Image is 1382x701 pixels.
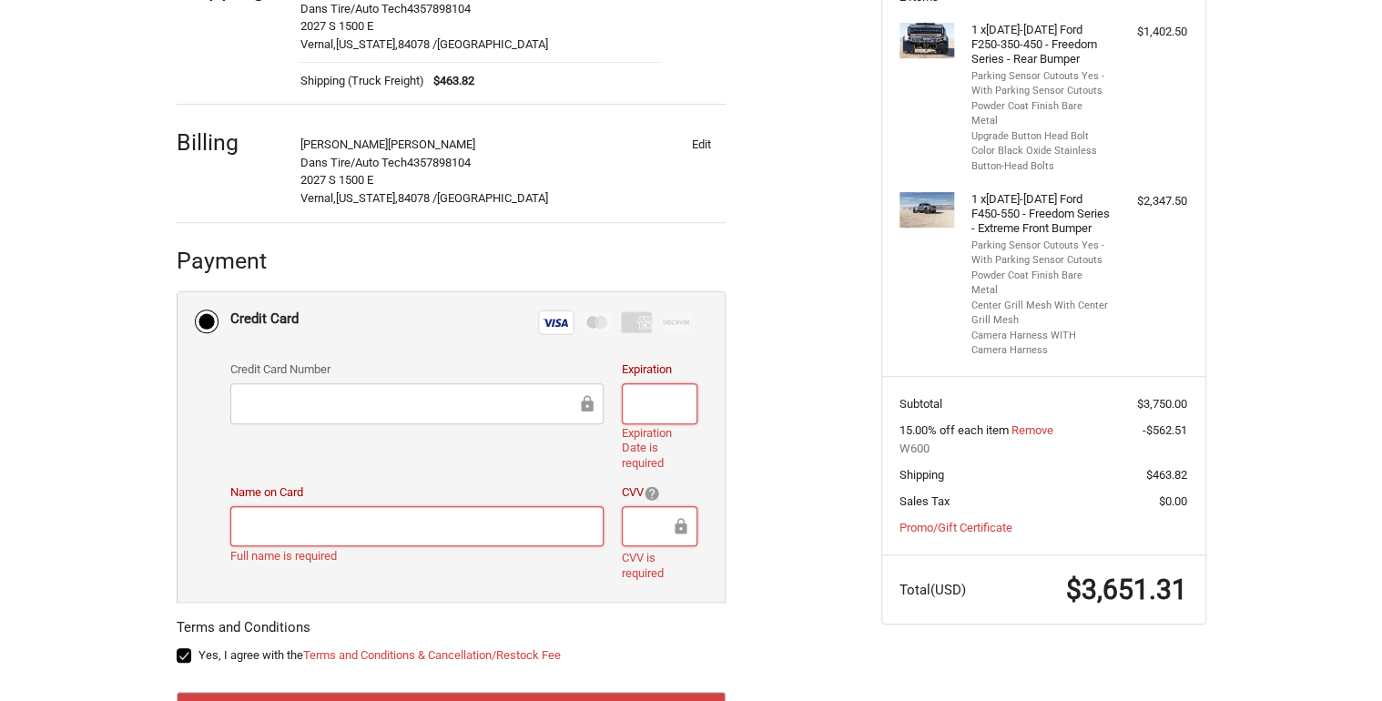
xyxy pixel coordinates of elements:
span: $0.00 [1159,494,1187,508]
span: [PERSON_NAME] [300,137,388,151]
iframe: Chat Widget [1291,614,1382,701]
span: [GEOGRAPHIC_DATA] [437,37,548,51]
span: -$562.51 [1143,423,1187,437]
span: 84078 / [398,37,437,51]
li: Center Grill Mesh With Center Grill Mesh [971,299,1111,329]
span: Yes, I agree with the [198,648,561,662]
span: 4357898104 [407,2,471,15]
h4: 1 x [DATE]-[DATE] Ford F450-550 - Freedom Series - Extreme Front Bumper [971,192,1111,237]
h2: Billing [177,128,283,157]
span: $3,651.31 [1066,574,1187,605]
span: 4357898104 [407,156,471,169]
span: Total (USD) [899,582,966,598]
span: 2027 S 1500 E [300,19,373,33]
label: CVV is required [622,551,697,581]
span: $463.82 [424,72,474,90]
a: Terms and Conditions & Cancellation/Restock Fee [303,648,561,662]
div: $2,347.50 [1115,192,1187,210]
label: Full name is required [230,549,604,564]
span: Dans Tire/Auto Tech [300,2,407,15]
span: Sales Tax [899,494,950,508]
legend: Terms and Conditions [177,617,310,646]
span: [US_STATE], [336,37,398,51]
label: Expiration [622,361,697,379]
label: Expiration Date is required [622,426,697,471]
span: Shipping (Truck Freight) [300,72,424,90]
span: Vernal, [300,191,336,205]
label: CVV [622,483,697,502]
span: [PERSON_NAME] [388,137,475,151]
span: Dans Tire/Auto Tech [300,156,407,169]
li: Camera Harness WITH Camera Harness [971,329,1111,359]
span: $3,750.00 [1137,397,1187,411]
li: Powder Coat Finish Bare Metal [971,269,1111,299]
span: Shipping [899,468,944,482]
button: Edit [678,131,726,157]
span: [GEOGRAPHIC_DATA] [437,191,548,205]
li: Upgrade Button Head Bolt Color Black Oxide Stainless Button-Head Bolts [971,129,1111,175]
span: Vernal, [300,37,336,51]
a: Promo/Gift Certificate [899,521,1012,534]
span: 15.00% off each item [899,423,1011,437]
span: W600 [899,440,1187,458]
label: Name on Card [230,483,604,502]
h2: Payment [177,247,283,275]
span: Subtotal [899,397,942,411]
li: Parking Sensor Cutouts Yes - With Parking Sensor Cutouts [971,69,1111,99]
span: 2027 S 1500 E [300,173,373,187]
span: $463.82 [1146,468,1187,482]
h4: 1 x [DATE]-[DATE] Ford F250-350-450 - Freedom Series - Rear Bumper [971,23,1111,67]
li: Powder Coat Finish Bare Metal [971,99,1111,129]
span: [US_STATE], [336,191,398,205]
li: Parking Sensor Cutouts Yes - With Parking Sensor Cutouts [971,239,1111,269]
a: Remove [1011,423,1053,437]
div: Credit Card [230,304,299,334]
label: Credit Card Number [230,361,604,379]
span: 84078 / [398,191,437,205]
div: $1,402.50 [1115,23,1187,41]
